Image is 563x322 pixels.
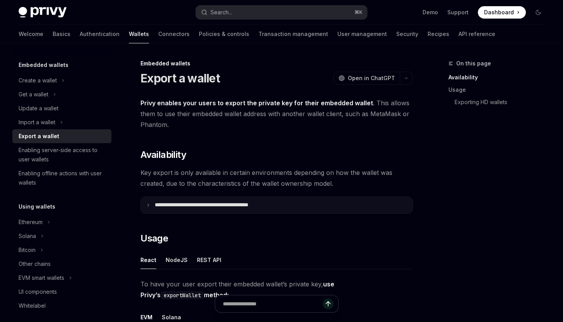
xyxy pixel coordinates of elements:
[199,25,249,43] a: Policies & controls
[12,87,111,101] button: Get a wallet
[12,166,111,190] a: Enabling offline actions with user wallets
[140,232,168,245] span: Usage
[334,72,400,85] button: Open in ChatGPT
[12,143,111,166] a: Enabling server-side access to user wallets
[19,202,55,211] h5: Using wallets
[19,301,46,310] div: Whitelabel
[19,231,36,241] div: Solana
[80,25,120,43] a: Authentication
[197,251,221,269] button: REST API
[448,71,551,84] a: Availability
[323,298,334,309] button: Send message
[19,287,57,296] div: UI components
[12,229,111,243] button: Solana
[532,6,544,19] button: Toggle dark mode
[210,8,232,17] div: Search...
[140,149,186,161] span: Availability
[448,84,551,96] a: Usage
[396,25,418,43] a: Security
[459,25,495,43] a: API reference
[140,60,413,67] div: Embedded wallets
[19,25,43,43] a: Welcome
[484,9,514,16] span: Dashboard
[456,59,491,68] span: On this page
[19,132,59,141] div: Export a wallet
[19,146,107,164] div: Enabling server-side access to user wallets
[140,251,156,269] button: React
[166,251,188,269] button: NodeJS
[354,9,363,15] span: ⌘ K
[12,243,111,257] button: Bitcoin
[161,291,204,300] code: exportWallet
[12,271,111,285] button: EVM smart wallets
[19,60,68,70] h5: Embedded wallets
[12,115,111,129] button: Import a wallet
[478,6,526,19] a: Dashboard
[19,218,43,227] div: Ethereum
[129,25,149,43] a: Wallets
[19,118,55,127] div: Import a wallet
[53,25,70,43] a: Basics
[140,99,373,107] strong: Privy enables your users to export the private key for their embedded wallet
[140,167,413,189] span: Key export is only available in certain environments depending on how the wallet was created, due...
[423,9,438,16] a: Demo
[12,299,111,313] a: Whitelabel
[12,101,111,115] a: Update a wallet
[428,25,449,43] a: Recipes
[12,215,111,229] button: Ethereum
[140,98,413,130] span: . This allows them to use their embedded wallet address with another wallet client, such as MetaM...
[140,279,413,300] span: To have your user export their embedded wallet’s private key,
[258,25,328,43] a: Transaction management
[12,129,111,143] a: Export a wallet
[19,245,36,255] div: Bitcoin
[337,25,387,43] a: User management
[196,5,367,19] button: Search...⌘K
[19,104,58,113] div: Update a wallet
[12,257,111,271] a: Other chains
[223,295,323,312] input: Ask a question...
[447,9,469,16] a: Support
[19,259,51,269] div: Other chains
[140,71,220,85] h1: Export a wallet
[19,273,64,283] div: EVM smart wallets
[348,74,395,82] span: Open in ChatGPT
[19,76,57,85] div: Create a wallet
[12,285,111,299] a: UI components
[448,96,551,108] a: Exporting HD wallets
[19,90,48,99] div: Get a wallet
[19,169,107,187] div: Enabling offline actions with user wallets
[19,7,67,18] img: dark logo
[12,74,111,87] button: Create a wallet
[158,25,190,43] a: Connectors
